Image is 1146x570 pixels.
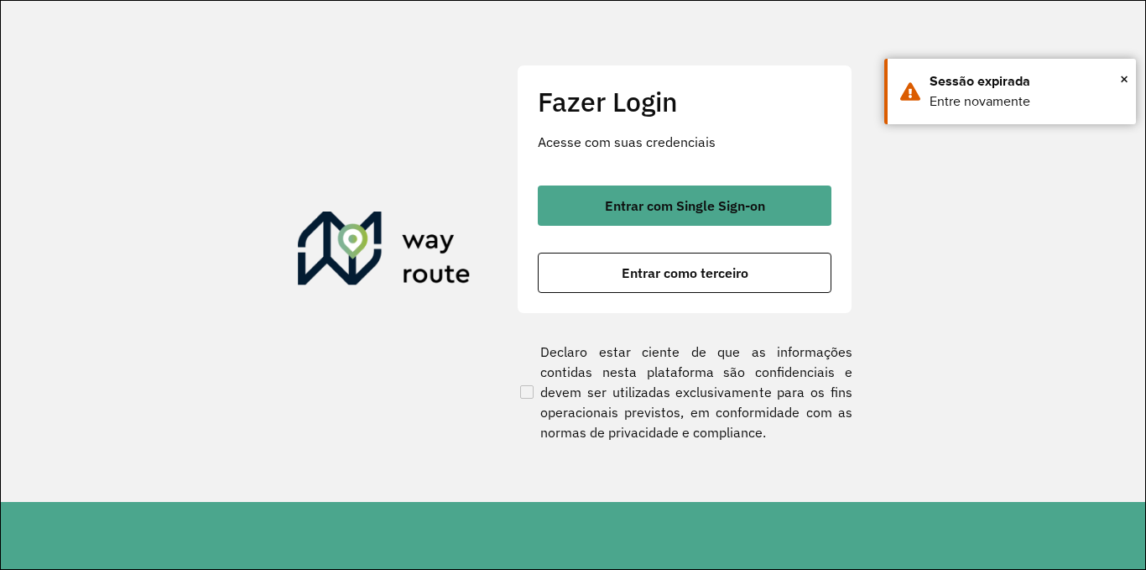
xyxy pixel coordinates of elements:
[930,92,1123,112] div: Entre novamente
[298,212,471,292] img: Roteirizador AmbevTech
[605,199,765,212] span: Entrar com Single Sign-on
[1120,66,1128,92] button: Close
[538,132,831,152] p: Acesse com suas credenciais
[538,253,831,293] button: button
[517,342,852,442] label: Declaro estar ciente de que as informações contidas nesta plataforma são confidenciais e devem se...
[622,266,748,280] span: Entrar como terceiro
[930,71,1123,92] div: Sessão expirada
[1120,66,1128,92] span: ×
[538,186,831,226] button: button
[538,86,831,118] h2: Fazer Login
